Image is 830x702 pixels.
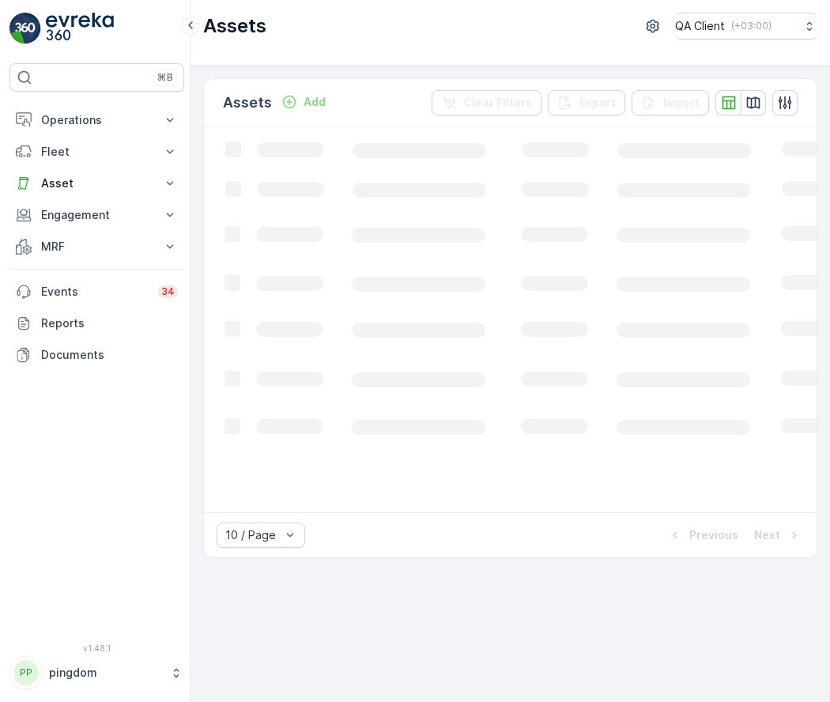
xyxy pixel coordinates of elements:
[579,95,616,111] p: Export
[689,527,738,543] p: Previous
[754,527,780,543] p: Next
[9,199,184,231] button: Engagement
[161,285,175,298] p: 34
[9,104,184,136] button: Operations
[304,94,326,110] p: Add
[46,13,114,44] img: logo_light-DOdMpM7g.png
[41,112,153,128] p: Operations
[548,90,625,115] button: Export
[432,90,541,115] button: Clear Filters
[275,92,332,111] button: Add
[666,526,740,545] button: Previous
[675,13,817,40] button: QA Client(+03:00)
[9,643,184,653] span: v 1.48.1
[41,144,153,160] p: Fleet
[663,95,700,111] p: Import
[675,18,725,34] p: QA Client
[731,20,772,32] p: ( +03:00 )
[157,71,173,84] p: ⌘B
[753,526,804,545] button: Next
[463,95,532,111] p: Clear Filters
[9,308,184,339] a: Reports
[9,656,184,689] button: PPpingdom
[9,276,184,308] a: Events34
[41,239,153,255] p: MRF
[9,136,184,168] button: Fleet
[223,92,272,114] p: Assets
[203,13,266,39] p: Assets
[13,660,39,685] div: PP
[41,315,178,331] p: Reports
[41,347,178,363] p: Documents
[9,168,184,199] button: Asset
[9,231,184,262] button: MRF
[632,90,709,115] button: Import
[41,175,153,191] p: Asset
[9,13,41,44] img: logo
[9,339,184,371] a: Documents
[49,665,162,681] p: pingdom
[41,284,149,300] p: Events
[41,207,153,223] p: Engagement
